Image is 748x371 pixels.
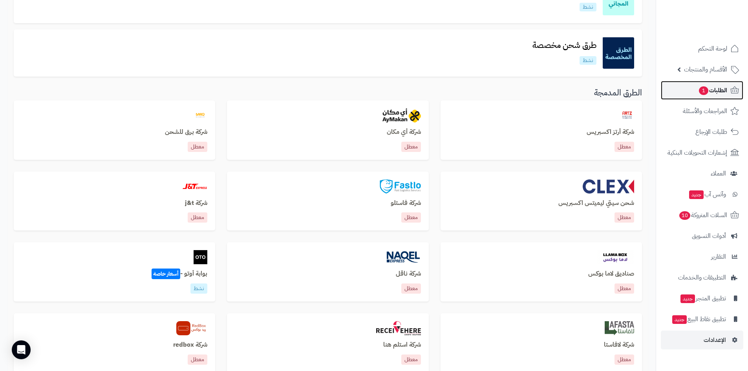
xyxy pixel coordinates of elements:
[698,43,727,54] span: لوحة التحكم
[14,88,642,97] h3: الطرق المدمجة
[441,101,642,160] a: artzexpressشركة أرتز اكسبريسمعطل
[597,250,634,264] img: llamabox
[679,211,690,220] span: 10
[661,39,743,58] a: لوحة التحكم
[526,41,603,50] h3: طرق شحن مخصصة
[227,242,428,302] a: naqelشركة ناقلمعطل
[401,355,421,365] p: معطل
[661,227,743,245] a: أدوات التسويق
[661,310,743,329] a: تطبيق نقاط البيعجديد
[441,242,642,302] a: llamaboxصناديق لاما بوكسمعطل
[661,185,743,204] a: وآتس آبجديد
[448,200,634,207] h3: شحن سيتي ليميتس اكسبريس
[692,230,726,241] span: أدوات التسويق
[448,129,634,136] h3: شركة أرتز اكسبريس
[227,101,428,160] a: aymakanشركة أي مكانمعطل
[188,142,207,152] p: معطل
[661,247,743,266] a: التقارير
[661,289,743,308] a: تطبيق المتجرجديد
[583,179,634,194] img: clex
[695,6,741,22] img: logo-2.png
[401,142,421,152] p: معطل
[182,179,207,194] img: jt
[401,283,421,294] p: معطل
[704,334,726,345] span: الإعدادات
[188,212,207,223] p: معطل
[671,314,726,325] span: تطبيق نقاط البيع
[190,283,207,294] p: نشط
[695,126,727,137] span: طلبات الإرجاع
[14,242,215,302] a: otoبوابة أوتو -أسعار خاصةنشط
[689,190,704,199] span: جديد
[12,340,31,359] div: Open Intercom Messenger
[193,108,207,122] img: barq
[661,143,743,162] a: إشعارات التحويلات البنكية
[14,101,215,160] a: barqشركة برق للشحنمعطل
[661,122,743,141] a: طلبات الإرجاع
[680,294,695,303] span: جديد
[680,293,726,304] span: تطبيق المتجر
[672,315,687,324] span: جديد
[380,179,421,194] img: fastlo
[22,129,207,136] h3: شركة برق للشحن
[401,212,421,223] p: معطل
[661,102,743,121] a: المراجعات والأسئلة
[668,147,727,158] span: إشعارات التحويلات البنكية
[448,342,634,349] h3: شركة لافاستا
[235,200,421,207] h3: شركة فاستلو
[235,129,421,136] h3: شركة أي مكان
[614,355,634,365] p: معطل
[661,268,743,287] a: التطبيقات والخدمات
[699,86,708,95] span: 1
[614,212,634,223] p: معطل
[605,321,634,335] img: lafasta
[235,342,421,349] h3: شركة استلم هنا
[614,142,634,152] p: معطل
[448,270,634,278] h3: صناديق لاما بوكس
[22,342,207,349] h3: شركة redbox
[711,168,726,179] span: العملاء
[711,251,726,262] span: التقارير
[526,41,603,65] a: طرق شحن مخصصةنشط
[194,250,208,264] img: oto
[386,250,421,264] img: naqel
[661,331,743,349] a: الإعدادات
[698,85,727,96] span: الطلبات
[376,321,421,335] img: aymakan
[14,172,215,231] a: jtشركة j&tمعطل
[22,200,207,207] h3: شركة j&t
[152,269,180,279] span: أسعار خاصة
[661,164,743,183] a: العملاء
[684,64,727,75] span: الأقسام والمنتجات
[176,321,208,335] img: redbox
[580,3,596,11] p: نشط
[580,56,596,65] p: نشط
[441,172,642,231] a: clexشحن سيتي ليميتس اكسبريسمعطل
[679,210,727,221] span: السلات المتروكة
[620,108,634,122] img: artzexpress
[235,270,421,278] h3: شركة ناقل
[227,172,428,231] a: fastloشركة فاستلومعطل
[688,189,726,200] span: وآتس آب
[188,355,207,365] p: معطل
[382,108,421,122] img: aymakan
[661,81,743,100] a: الطلبات1
[22,270,207,278] h3: بوابة أوتو -
[614,283,634,294] p: معطل
[661,206,743,225] a: السلات المتروكة10
[683,106,727,117] span: المراجعات والأسئلة
[678,272,726,283] span: التطبيقات والخدمات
